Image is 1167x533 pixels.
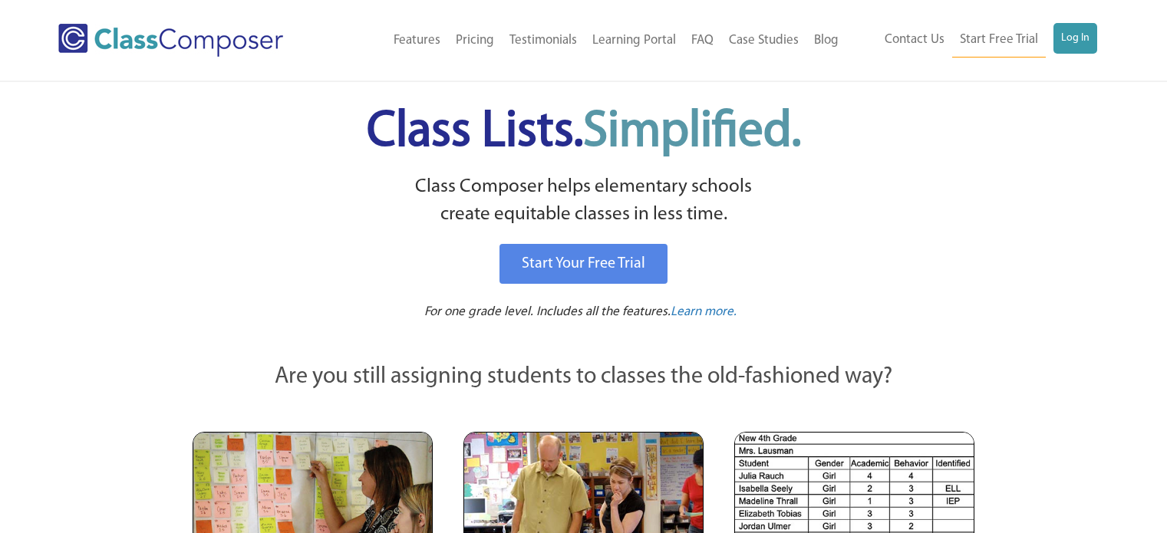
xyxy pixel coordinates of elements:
p: Class Composer helps elementary schools create equitable classes in less time. [190,173,977,229]
a: Start Your Free Trial [499,244,668,284]
a: Testimonials [502,24,585,58]
span: Learn more. [671,305,737,318]
a: FAQ [684,24,721,58]
span: Simplified. [583,107,801,157]
a: Learn more. [671,303,737,322]
span: For one grade level. Includes all the features. [424,305,671,318]
span: Start Your Free Trial [522,256,645,271]
p: Are you still assigning students to classes the old-fashioned way? [193,360,975,394]
nav: Header Menu [332,24,846,58]
span: Class Lists. [367,107,801,157]
a: Start Free Trial [952,23,1046,58]
img: Class Composer [58,24,283,57]
a: Contact Us [877,23,952,57]
a: Case Studies [721,24,806,58]
a: Pricing [448,24,502,58]
a: Blog [806,24,846,58]
a: Features [386,24,448,58]
nav: Header Menu [846,23,1097,58]
a: Learning Portal [585,24,684,58]
a: Log In [1053,23,1097,54]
